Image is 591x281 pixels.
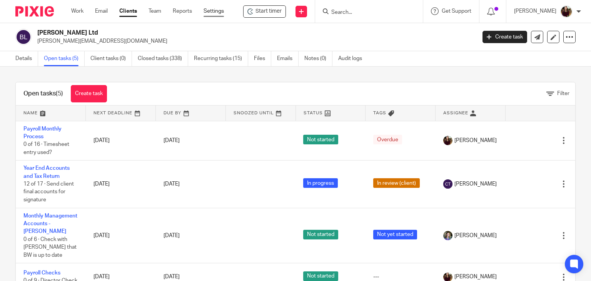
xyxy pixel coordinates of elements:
a: Year End Accounts and Tax Return [23,166,70,179]
span: Filter [557,91,569,96]
span: [DATE] [164,274,180,279]
a: Create task [482,31,527,43]
span: Not started [303,271,338,281]
span: [PERSON_NAME] [454,273,497,281]
img: svg%3E [15,29,32,45]
a: Client tasks (0) [90,51,132,66]
a: Audit logs [338,51,368,66]
span: Not yet started [373,230,417,239]
a: Recurring tasks (15) [194,51,248,66]
a: Team [149,7,161,15]
img: svg%3E [443,179,452,189]
span: [DATE] [164,181,180,187]
a: Closed tasks (338) [138,51,188,66]
p: [PERSON_NAME] [514,7,556,15]
td: [DATE] [86,121,156,161]
div: Bolin Webb Ltd [243,5,286,18]
span: In review (client) [373,178,420,188]
span: 0 of 16 · Timesheet entry used? [23,142,69,155]
span: Status [304,111,323,115]
img: 1530183611242%20(1).jpg [443,231,452,240]
span: [PERSON_NAME] [454,180,497,188]
a: Email [95,7,108,15]
span: [DATE] [164,138,180,143]
p: [PERSON_NAME][EMAIL_ADDRESS][DOMAIN_NAME] [37,37,471,45]
span: [DATE] [164,233,180,238]
a: Emails [277,51,299,66]
span: Not started [303,135,338,144]
span: Get Support [442,8,471,14]
a: Details [15,51,38,66]
a: Files [254,51,271,66]
td: [DATE] [86,161,156,208]
input: Search [331,9,400,16]
a: Clients [119,7,137,15]
span: Tags [373,111,386,115]
span: [PERSON_NAME] [454,137,497,144]
span: Not started [303,230,338,239]
a: Reports [173,7,192,15]
a: Notes (0) [304,51,332,66]
span: Start timer [255,7,282,15]
span: (5) [56,90,63,97]
span: [PERSON_NAME] [454,232,497,239]
a: Monthly Management Accounts - [PERSON_NAME] [23,213,77,234]
span: In progress [303,178,338,188]
span: 12 of 17 · Send client final accounts for signature [23,181,74,202]
a: Settings [204,7,224,15]
td: [DATE] [86,208,156,263]
span: Overdue [373,135,402,144]
span: 0 of 6 · Check with [PERSON_NAME] that BW is up to date [23,237,77,258]
a: Payroll Checks [23,270,60,276]
img: MaxAcc_Sep21_ElliDeanPhoto_030.jpg [443,136,452,145]
h2: [PERSON_NAME] Ltd [37,29,384,37]
a: Create task [71,85,107,102]
h1: Open tasks [23,90,63,98]
img: Pixie [15,6,54,17]
a: Open tasks (5) [44,51,85,66]
a: Payroll Monthly Process [23,126,62,139]
span: Snoozed Until [234,111,274,115]
a: Work [71,7,83,15]
img: MaxAcc_Sep21_ElliDeanPhoto_030.jpg [560,5,573,18]
div: --- [373,273,428,281]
